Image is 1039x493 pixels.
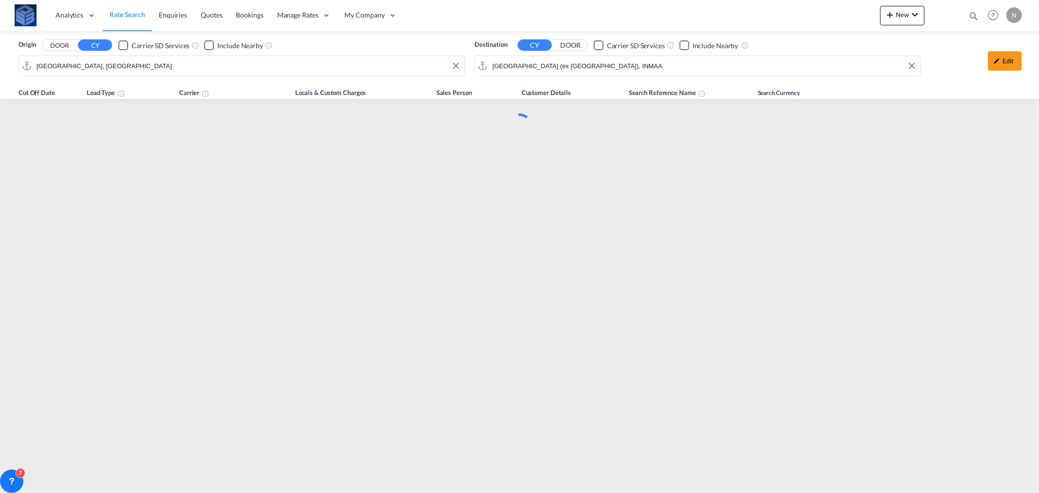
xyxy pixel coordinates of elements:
span: Carrier [179,89,209,96]
button: icon-plus 400-fgNewicon-chevron-down [880,6,925,25]
span: Origin [19,40,36,50]
span: Cut Off Date [19,89,55,96]
div: Carrier SD Services [607,41,665,51]
md-icon: Unchecked: Search for CY (Container Yard) services for all selected carriers.Checked : Search for... [191,41,199,49]
md-icon: Unchecked: Ignores neighbouring ports when fetching rates.Checked : Includes neighbouring ports w... [265,41,273,49]
span: Bookings [236,11,264,19]
span: Enquiries [159,11,187,19]
md-icon: The selected Trucker/Carrierwill be displayed in the rate results If the rates are from another f... [202,90,209,97]
span: Customer Details [522,89,571,96]
md-checkbox: Checkbox No Ink [204,40,263,50]
button: Clear Input [905,58,919,73]
span: Manage Rates [277,10,319,20]
div: icon-magnify [968,11,979,25]
span: Sales Person [436,89,472,96]
span: Help [985,7,1001,23]
md-icon: Unchecked: Search for CY (Container Yard) services for all selected carriers.Checked : Search for... [667,41,675,49]
md-icon: icon-chevron-down [909,9,921,20]
img: fff785d0086311efa2d3e168b14c2f64.png [15,4,37,26]
span: Destination [474,40,508,50]
div: Include Nearby [217,41,263,51]
input: Search by Port [37,58,459,73]
md-checkbox: Checkbox No Ink [680,40,738,50]
md-input-container: Jebel Ali, AEJEA [19,56,464,76]
span: Search Currency [758,89,800,96]
span: My Company [345,10,385,20]
md-icon: Unchecked: Ignores neighbouring ports when fetching rates.Checked : Includes neighbouring ports w... [741,41,749,49]
button: DOOR [42,40,76,51]
span: Rate Search [110,10,145,19]
button: CY [78,39,112,51]
span: Load Type [87,89,125,96]
md-icon: Your search will be saved by the below given name [699,90,706,97]
button: Clear Input [449,58,463,73]
md-input-container: Chennai (ex Madras), INMAA [475,56,920,76]
span: Analytics [56,10,83,20]
div: Help [985,7,1006,24]
span: Quotes [201,11,222,19]
md-checkbox: Checkbox No Ink [118,40,189,50]
span: New [884,11,921,19]
span: Locals & Custom Charges [295,89,366,96]
button: DOOR [553,40,587,51]
input: Search by Port [492,58,915,73]
div: N [1006,7,1022,23]
button: CY [518,39,552,51]
div: Carrier SD Services [132,41,189,51]
div: Include Nearby [693,41,738,51]
md-icon: icon-plus 400-fg [884,9,896,20]
md-icon: icon-pencil [994,57,1001,64]
md-checkbox: Checkbox No Ink [594,40,665,50]
md-icon: icon-magnify [968,11,979,21]
md-icon: icon-information-outline [117,90,125,97]
div: icon-pencilEdit [988,51,1022,71]
span: Search Reference Name [629,89,706,96]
